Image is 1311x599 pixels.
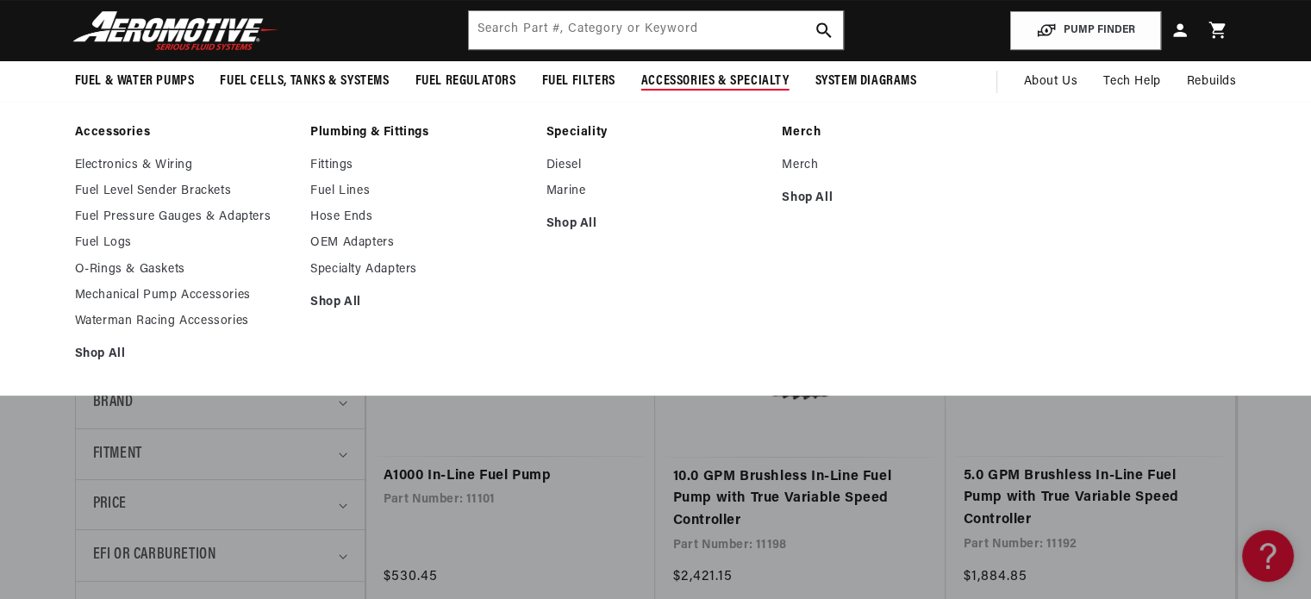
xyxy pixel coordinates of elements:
[93,493,127,516] span: Price
[805,11,843,49] button: search button
[1090,61,1173,103] summary: Tech Help
[93,442,142,467] span: Fitment
[93,429,347,480] summary: Fitment (0 selected)
[782,190,1001,206] a: Shop All
[1010,61,1090,103] a: About Us
[75,346,294,362] a: Shop All
[310,184,529,199] a: Fuel Lines
[802,61,930,102] summary: System Diagrams
[310,235,529,251] a: OEM Adapters
[469,11,843,49] input: Search by Part Number, Category or Keyword
[1187,72,1237,91] span: Rebuilds
[220,72,389,90] span: Fuel Cells, Tanks & Systems
[75,72,195,90] span: Fuel & Water Pumps
[641,72,790,90] span: Accessories & Specialty
[93,480,347,529] summary: Price
[75,209,294,225] a: Fuel Pressure Gauges & Adapters
[1174,61,1250,103] summary: Rebuilds
[546,184,765,199] a: Marine
[75,262,294,278] a: O-Rings & Gaskets
[68,10,284,51] img: Aeromotive
[310,158,529,173] a: Fittings
[310,125,529,140] a: Plumbing & Fittings
[310,209,529,225] a: Hose Ends
[542,72,615,90] span: Fuel Filters
[672,466,928,533] a: 10.0 GPM Brushless In-Line Fuel Pump with True Variable Speed Controller
[628,61,802,102] summary: Accessories & Specialty
[1010,11,1161,50] button: PUMP FINDER
[1023,75,1077,88] span: About Us
[75,235,294,251] a: Fuel Logs
[75,184,294,199] a: Fuel Level Sender Brackets
[75,288,294,303] a: Mechanical Pump Accessories
[62,61,208,102] summary: Fuel & Water Pumps
[1103,72,1160,91] span: Tech Help
[93,543,216,568] span: EFI or Carburetion
[75,314,294,329] a: Waterman Racing Accessories
[546,125,765,140] a: Speciality
[782,158,1001,173] a: Merch
[207,61,402,102] summary: Fuel Cells, Tanks & Systems
[782,125,1001,140] a: Merch
[963,465,1218,532] a: 5.0 GPM Brushless In-Line Fuel Pump with True Variable Speed Controller
[403,61,529,102] summary: Fuel Regulators
[310,295,529,310] a: Shop All
[529,61,628,102] summary: Fuel Filters
[815,72,917,90] span: System Diagrams
[75,125,294,140] a: Accessories
[75,158,294,173] a: Electronics & Wiring
[546,158,765,173] a: Diesel
[93,377,347,428] summary: Brand (0 selected)
[546,216,765,232] a: Shop All
[93,530,347,581] summary: EFI or Carburetion (0 selected)
[384,465,639,488] a: A1000 In-Line Fuel Pump
[310,262,529,278] a: Specialty Adapters
[415,72,516,90] span: Fuel Regulators
[93,390,134,415] span: Brand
